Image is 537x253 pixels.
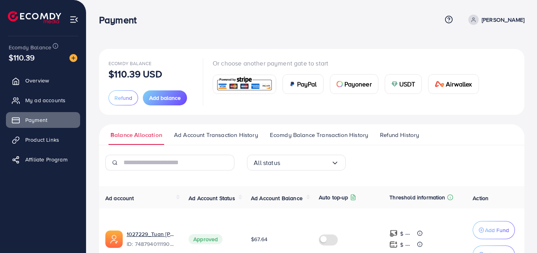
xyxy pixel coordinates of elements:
[289,81,296,87] img: card
[400,240,410,249] p: $ ---
[399,79,415,89] span: USDT
[428,74,479,94] a: cardAirwallex
[25,77,49,84] span: Overview
[69,54,77,62] img: image
[482,15,524,24] p: [PERSON_NAME]
[174,131,258,139] span: Ad Account Transaction History
[283,74,324,94] a: cardPayPal
[213,75,276,94] a: card
[270,131,368,139] span: Ecomdy Balance Transaction History
[446,79,472,89] span: Airwallex
[213,58,485,68] p: Or choose another payment gate to start
[8,11,61,23] img: logo
[189,234,223,244] span: Approved
[485,225,509,235] p: Add Fund
[297,79,317,89] span: PayPal
[6,112,80,128] a: Payment
[25,96,65,104] span: My ad accounts
[247,155,346,171] div: Search for option
[337,81,343,87] img: card
[25,156,67,163] span: Affiliate Program
[9,52,35,63] span: $110.39
[473,194,488,202] span: Action
[254,157,280,169] span: All status
[9,43,51,51] span: Ecomdy Balance
[110,131,162,139] span: Balance Allocation
[69,15,79,24] img: menu
[149,94,181,102] span: Add balance
[319,193,348,202] p: Auto top-up
[473,221,515,239] button: Add Fund
[280,157,331,169] input: Search for option
[105,231,123,248] img: ic-ads-acc.e4c84228.svg
[389,193,445,202] p: Threshold information
[6,132,80,148] a: Product Links
[344,79,372,89] span: Payoneer
[109,90,138,105] button: Refund
[435,81,444,87] img: card
[25,136,59,144] span: Product Links
[380,131,419,139] span: Refund History
[109,69,162,79] p: $110.39 USD
[330,74,378,94] a: cardPayoneer
[503,217,531,247] iframe: Chat
[127,230,176,248] div: <span class='underline'>1027229_Tuan Hung</span></br>7487940111900934151
[389,240,398,249] img: top-up amount
[6,92,80,108] a: My ad accounts
[127,240,176,248] span: ID: 7487940111900934151
[6,73,80,88] a: Overview
[99,14,143,26] h3: Payment
[400,229,410,238] p: $ ---
[215,76,273,93] img: card
[105,194,134,202] span: Ad account
[385,74,422,94] a: cardUSDT
[465,15,524,25] a: [PERSON_NAME]
[109,60,152,67] span: Ecomdy Balance
[114,94,132,102] span: Refund
[6,152,80,167] a: Affiliate Program
[143,90,187,105] button: Add balance
[189,194,235,202] span: Ad Account Status
[391,81,398,87] img: card
[389,229,398,238] img: top-up amount
[251,235,268,243] span: $67.64
[127,230,176,238] a: 1027229_Tuan [PERSON_NAME]
[25,116,47,124] span: Payment
[251,194,303,202] span: Ad Account Balance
